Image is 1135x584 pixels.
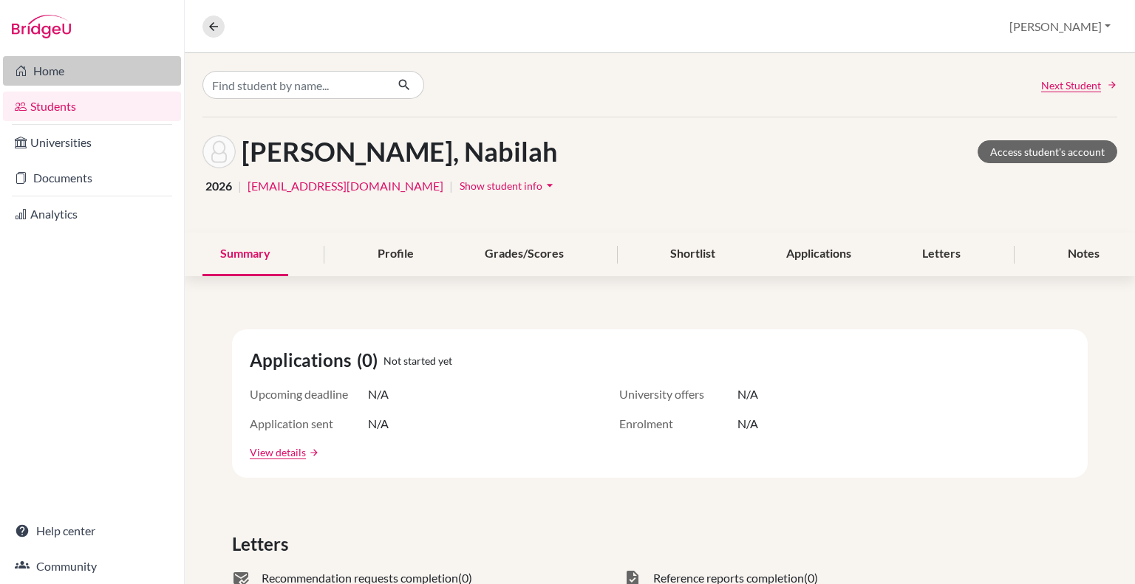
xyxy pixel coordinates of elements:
button: Show student infoarrow_drop_down [459,174,558,197]
img: Bridge-U [12,15,71,38]
a: Next Student [1041,78,1117,93]
span: Show student info [460,179,542,192]
span: | [449,177,453,195]
span: Application sent [250,415,368,433]
a: Analytics [3,199,181,229]
span: Upcoming deadline [250,385,368,403]
a: Community [3,552,181,581]
span: | [238,177,242,195]
span: Letters [232,531,294,557]
button: [PERSON_NAME] [1003,13,1117,41]
a: Access student's account [978,140,1117,163]
span: N/A [368,415,389,433]
span: University offers [619,385,737,403]
img: Nabilah Abdul Samad's avatar [202,135,236,168]
span: N/A [368,385,389,403]
i: arrow_drop_down [542,178,557,193]
a: arrow_forward [306,447,319,458]
a: Documents [3,163,181,193]
span: N/A [737,385,758,403]
div: Summary [202,233,288,276]
div: Grades/Scores [467,233,582,276]
div: Notes [1050,233,1117,276]
h1: [PERSON_NAME], Nabilah [242,136,557,168]
div: Profile [360,233,432,276]
div: Shortlist [652,233,733,276]
a: Students [3,92,181,121]
a: View details [250,444,306,460]
a: Universities [3,128,181,157]
span: (0) [357,347,384,374]
span: 2026 [205,177,232,195]
a: [EMAIL_ADDRESS][DOMAIN_NAME] [248,177,443,195]
span: Next Student [1041,78,1101,93]
a: Help center [3,516,181,546]
a: Home [3,56,181,86]
span: Enrolment [619,415,737,433]
div: Applications [768,233,869,276]
input: Find student by name... [202,71,386,99]
span: Applications [250,347,357,374]
span: N/A [737,415,758,433]
div: Letters [904,233,978,276]
span: Not started yet [384,353,452,368]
